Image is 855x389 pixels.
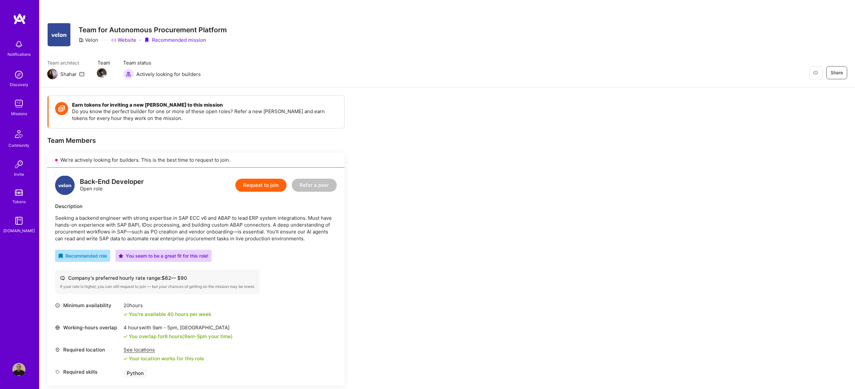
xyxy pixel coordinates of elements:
[12,97,25,110] img: teamwork
[136,71,201,78] span: Actively looking for builders
[55,302,120,309] div: Minimum availability
[123,59,201,66] span: Team status
[10,81,28,88] div: Discovery
[151,324,180,331] span: 9am - 5pm ,
[79,37,84,43] i: icon CompanyGray
[3,227,35,234] div: [DOMAIN_NAME]
[80,178,144,185] div: Back-End Developer
[235,179,287,192] button: Request to join
[60,276,65,280] i: icon Cash
[97,59,110,66] span: Team
[55,175,75,195] img: logo
[47,153,345,168] div: We’re actively looking for builders. This is the best time to request to join.
[80,178,144,192] div: Open role
[55,347,60,352] i: icon Location
[55,325,60,330] i: icon World
[831,69,843,76] span: Share
[184,333,207,339] span: 9am - 5pm
[124,311,211,318] div: You're available 40 hours per week
[12,38,25,51] img: bell
[12,68,25,81] img: discovery
[97,68,107,78] img: Team Member Avatar
[55,303,60,308] i: icon Clock
[119,252,208,259] div: You seem to be a great fit for this role!
[11,126,27,142] img: Community
[58,252,107,259] div: Recommended role
[47,136,345,145] div: Team Members
[826,66,847,79] button: Share
[144,37,149,43] i: icon PurpleRibbon
[124,357,127,361] i: icon Check
[79,37,98,43] div: Velon
[12,198,26,205] div: Tokens
[47,69,58,79] img: Team Architect
[14,171,24,178] div: Invite
[55,215,337,242] p: Seeking a backend engineer with strong expertise in SAP ECC v6 and ABAP to lead ERP system integr...
[60,284,255,289] div: If your rate is higher, you can still request to join — but your chances of getting on the missio...
[12,214,25,227] img: guide book
[124,324,233,331] div: 4 hours with [GEOGRAPHIC_DATA]
[140,37,141,43] div: ·
[55,346,120,353] div: Required location
[97,67,106,79] a: Team Member Avatar
[7,51,31,58] div: Notifications
[129,333,233,340] div: You overlap for 8 hours ( your time)
[13,13,26,25] img: logo
[55,368,120,375] div: Required skills
[124,368,147,378] div: Python
[48,23,70,46] img: Company Logo
[60,71,77,78] div: Shahar
[55,324,120,331] div: Working-hours overlap
[79,26,227,34] h3: Team for Autonomous Procurement Platform
[72,102,338,108] h4: Earn tokens for inviting a new [PERSON_NAME] to this mission
[11,363,27,376] a: User Avatar
[79,71,84,77] i: icon Mail
[55,203,337,210] div: Description
[124,346,204,353] div: See locations
[124,302,211,309] div: 20 hours
[124,335,127,338] i: icon Check
[8,142,29,149] div: Community
[111,37,136,43] a: Website
[12,363,25,376] img: User Avatar
[12,158,25,171] img: Invite
[124,355,204,362] div: Your location works for this role
[47,59,84,66] span: Team architect
[292,179,337,192] button: Refer a peer
[60,275,255,281] div: Company's preferred hourly rate range: $ 62 — $ 90
[123,69,134,79] img: Actively looking for builders
[55,369,60,374] i: icon Tag
[72,108,338,122] p: Do you know the perfect builder for one or more of these open roles? Refer a new [PERSON_NAME] an...
[11,110,27,117] div: Missions
[15,189,23,196] img: tokens
[119,254,123,258] i: icon PurpleStar
[124,312,127,316] i: icon Check
[144,37,206,43] div: Recommended mission
[55,102,68,115] img: Token icon
[813,70,818,75] i: icon EyeClosed
[58,254,63,258] i: icon RecommendedBadge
